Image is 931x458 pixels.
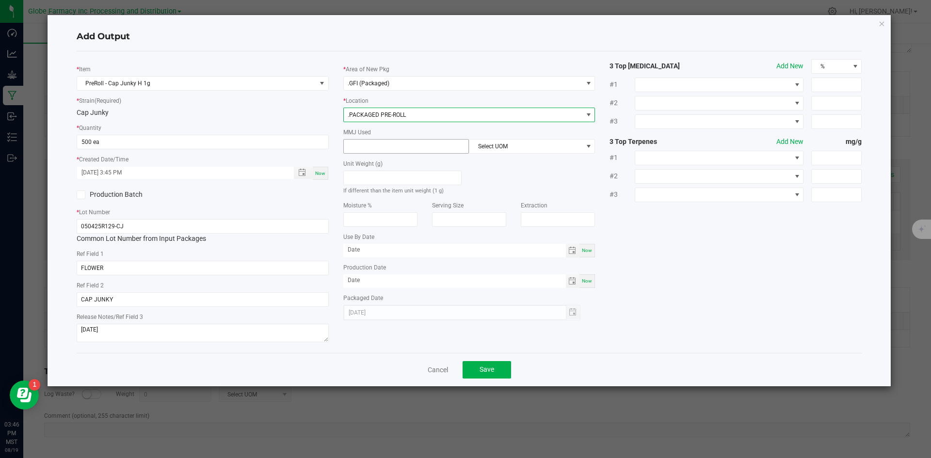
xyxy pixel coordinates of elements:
input: Date [343,244,566,256]
strong: 3 Top [MEDICAL_DATA] [610,61,710,71]
span: Now [315,171,325,176]
label: Created Date/Time [79,155,128,164]
label: Production Batch [77,190,195,200]
span: NO DATA FOUND [635,151,803,165]
label: Release Notes/Ref Field 3 [77,313,143,321]
label: Lot Number [79,208,110,217]
span: Toggle popup [294,167,313,179]
strong: mg/g [811,137,862,147]
span: NO DATA FOUND [635,114,803,129]
input: Created Datetime [77,167,284,179]
label: Extraction [521,201,547,210]
span: Cap Junky [77,109,109,116]
button: Save [463,361,511,379]
label: Ref Field 2 [77,281,104,290]
label: MMJ Used [343,128,371,137]
label: Area of New Pkg [346,65,389,74]
span: Now [582,278,592,284]
span: NO DATA FOUND [635,96,803,111]
label: Packaged Date [343,294,383,302]
input: Date [343,274,566,286]
small: If different than the item unit weight (1 g) [343,188,444,194]
span: .PACKAGED PRE-ROLL [348,111,406,118]
span: NO DATA FOUND [635,169,803,184]
span: % [812,60,849,73]
iframe: Resource center unread badge [29,379,40,391]
span: Now [582,248,592,253]
span: PreRoll - Cap Junky H 1g [77,77,316,90]
label: Use By Date [343,233,374,241]
span: Select UOM [469,140,582,153]
button: Add New [776,137,803,147]
span: #3 [610,190,635,200]
button: Add New [776,61,803,71]
a: Cancel [428,365,448,375]
label: Unit Weight (g) [343,159,383,168]
iframe: Resource center [10,380,39,410]
span: Save [480,365,494,373]
span: #2 [610,98,635,108]
div: Common Lot Number from Input Packages [77,219,329,244]
span: #3 [610,116,635,126]
span: #1 [610,153,635,163]
span: .GFI (Packaged) [348,80,389,87]
label: Ref Field 1 [77,250,104,258]
span: NO DATA FOUND [635,78,803,92]
label: Moisture % [343,201,372,210]
span: Toggle calendar [566,274,580,288]
label: Quantity [79,124,101,132]
span: (Required) [95,97,121,104]
label: Location [346,96,369,105]
span: NO DATA FOUND [635,188,803,202]
label: Production Date [343,263,386,272]
span: #2 [610,171,635,181]
span: #1 [610,79,635,90]
strong: 3 Top Terpenes [610,137,710,147]
label: Item [79,65,91,74]
label: Strain [79,96,121,105]
span: Toggle calendar [566,244,580,257]
h4: Add Output [77,31,862,43]
label: Serving Size [432,201,464,210]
